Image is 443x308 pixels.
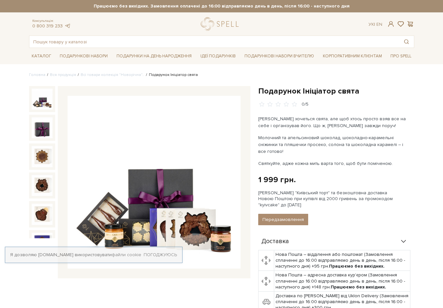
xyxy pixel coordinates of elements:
a: Вся продукція [50,72,76,77]
p: Молочний та апельсиновий шоколад, шоколадно-карамельні сніжинки та пляшечки просеко, солона та шо... [258,134,411,155]
a: Каталог [29,51,54,61]
span: Доставка [261,239,289,244]
button: Передзамовлення [258,214,308,225]
h1: Подарунок Ініціатор свята [258,86,414,96]
img: Подарунок Ініціатор свята [32,89,53,110]
a: 0 800 319 233 [32,23,63,29]
a: Головна [29,72,45,77]
img: Подарунок Ініціатор свята [32,117,53,138]
a: Подарункові набори Вчителю [242,51,317,62]
div: [PERSON_NAME] "Київський торт" та безкоштовна доставка Новою Поштою при купівлі від 2000 гривень ... [258,190,414,208]
a: Всі товари колекція "Новорічна".. [81,72,144,77]
a: Корпоративним клієнтам [320,51,385,61]
div: 1 999 грн. [258,175,296,185]
td: Нова Пошта – відділення або поштомат (Замовлення сплаченні до 16:00 відправляємо день в день, піс... [274,250,410,271]
img: Подарунок Ініціатор свята [32,233,53,254]
img: Подарунок Ініціатор свята [32,146,53,167]
div: Я дозволяю [DOMAIN_NAME] використовувати [5,252,182,258]
span: | [374,22,375,27]
a: файли cookie [112,252,141,257]
li: Подарунок Ініціатор свята [144,72,198,78]
button: Пошук товару у каталозі [399,36,414,48]
a: Подарунки на День народження [114,51,194,61]
a: Ідеї подарунків [198,51,238,61]
p: [PERSON_NAME] хочеться свята, але щоб хтось просто взяв все на себе і організував його. Що ж, [PE... [258,115,411,129]
img: Подарунок Ініціатор свята [32,175,53,196]
strong: Працюємо без вихідних. Замовлення оплачені до 16:00 відправляємо день в день, після 16:00 - насту... [29,3,414,9]
td: Нова Пошта – адресна доставка кур'єром (Замовлення сплаченні до 16:00 відправляємо день в день, п... [274,271,410,292]
input: Пошук товару у каталозі [29,36,399,48]
span: Консультація: [32,19,71,23]
a: Погоджуюсь [144,252,177,258]
div: Ук [369,22,382,27]
a: telegram [64,23,71,29]
b: Працюємо без вихідних. [329,263,385,269]
img: Подарунок Ініціатор свята [32,204,53,225]
a: Про Spell [388,51,414,61]
b: Працюємо без вихідних. [331,284,386,290]
p: Святкуйте, адже кожна мить варта того, щоб бути поміченою. [258,160,411,167]
img: Подарунок Ініціатор свята [68,96,241,269]
a: logo [201,17,242,31]
a: Подарункові набори [57,51,110,61]
a: En [376,22,382,27]
div: 0/5 [302,101,309,108]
